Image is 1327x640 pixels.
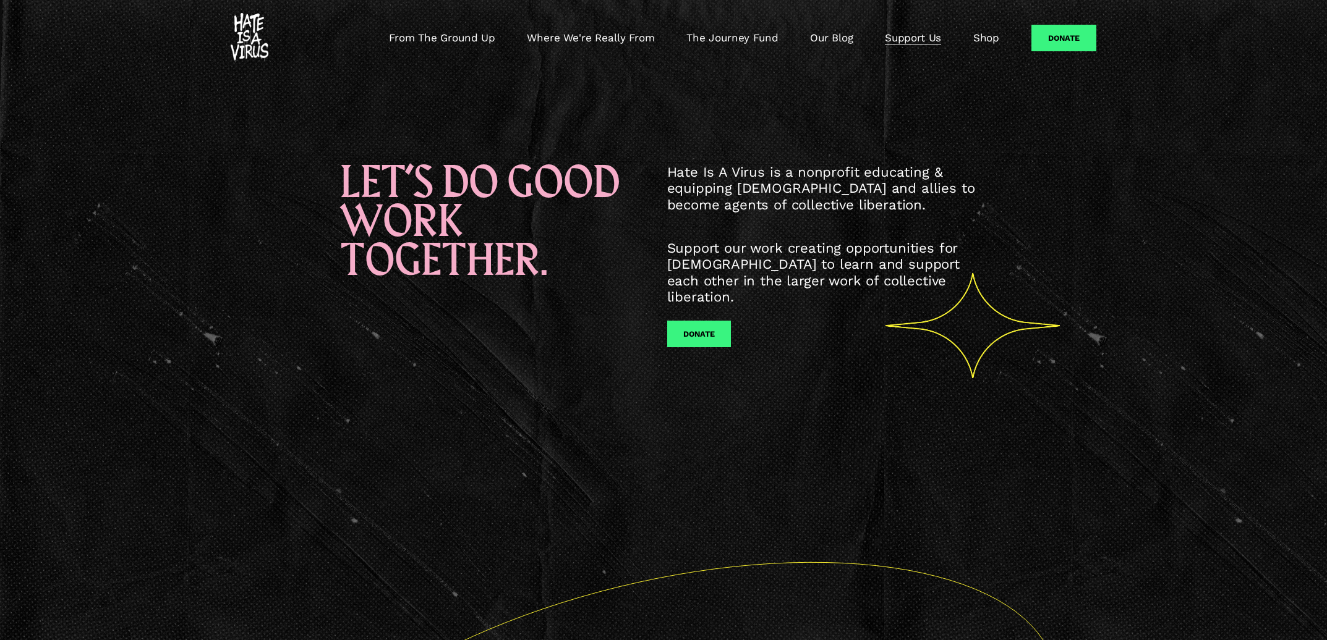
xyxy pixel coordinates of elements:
a: The Journey Fund [686,31,778,46]
a: Our Blog [810,31,853,46]
span: Support our work creating opportunities for [DEMOGRAPHIC_DATA] to learn and support each other in... [667,240,965,305]
button: DONATE [667,321,731,347]
a: Where We're Really From [527,31,654,46]
span: LET’S DO GOOD WORK TOGETHER. [339,155,628,289]
img: #HATEISAVIRUS [231,13,268,62]
a: Donate [1031,25,1096,51]
a: From The Ground Up [389,31,495,46]
span: Hate Is A Virus is a nonprofit educating & equipping [DEMOGRAPHIC_DATA] and allies to become agen... [667,164,980,213]
a: Support Us [885,31,941,46]
a: Shop [973,31,999,46]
